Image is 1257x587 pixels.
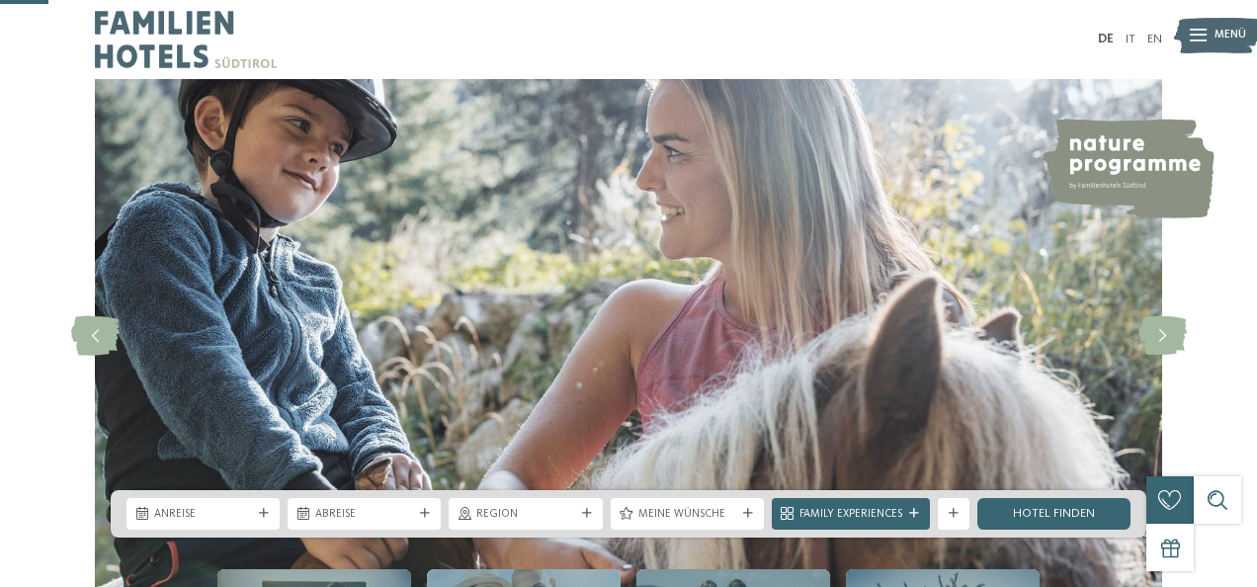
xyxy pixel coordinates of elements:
[315,507,413,523] span: Abreise
[638,507,736,523] span: Meine Wünsche
[1215,28,1246,43] span: Menü
[799,507,902,523] span: Family Experiences
[1041,119,1215,218] img: nature programme by Familienhotels Südtirol
[1098,33,1114,45] a: DE
[1126,33,1135,45] a: IT
[154,507,252,523] span: Anreise
[476,507,574,523] span: Region
[1147,33,1162,45] a: EN
[977,498,1131,530] a: Hotel finden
